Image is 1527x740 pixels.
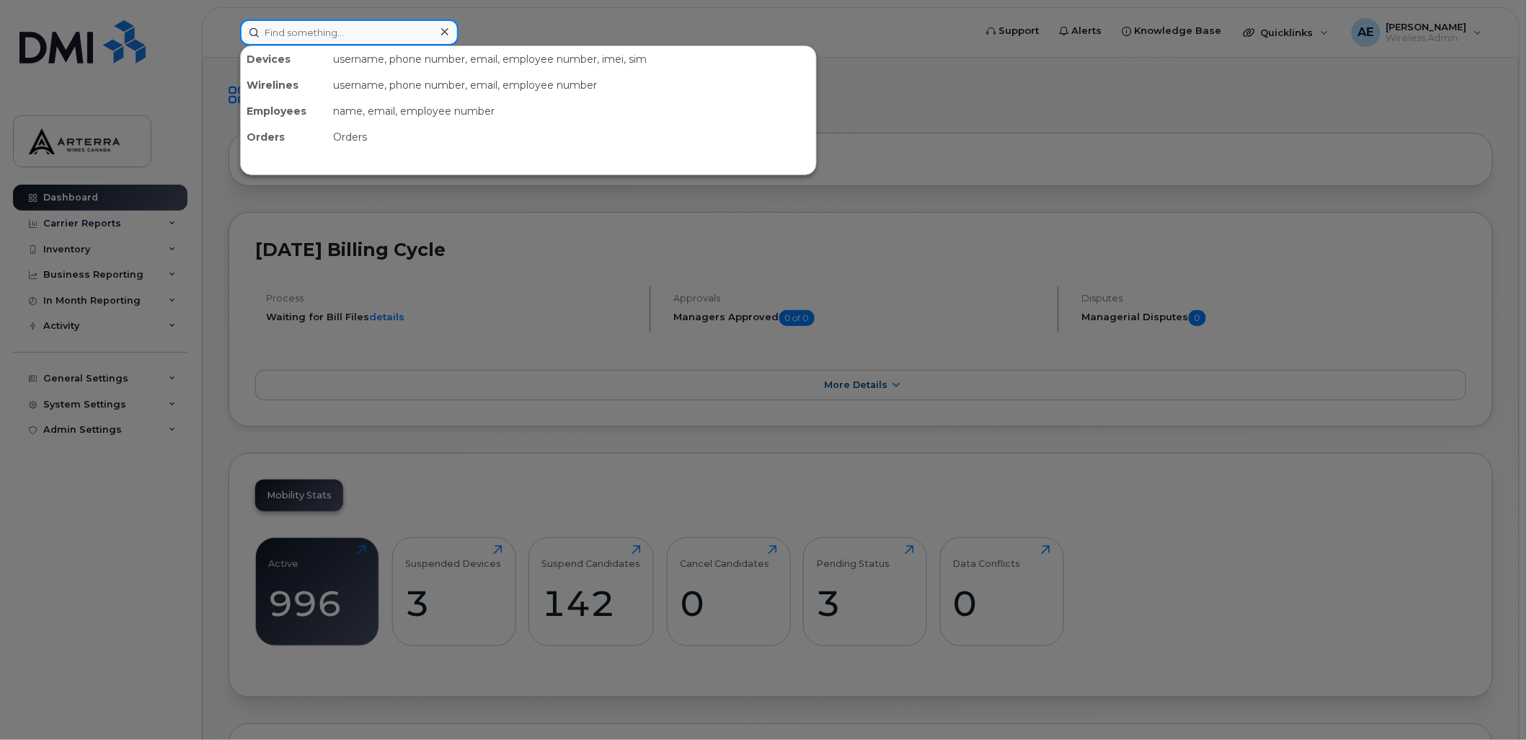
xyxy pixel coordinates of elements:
[241,124,327,150] div: Orders
[327,124,816,150] div: Orders
[327,46,816,72] div: username, phone number, email, employee number, imei, sim
[241,46,327,72] div: Devices
[327,98,816,124] div: name, email, employee number
[241,98,327,124] div: Employees
[327,72,816,98] div: username, phone number, email, employee number
[241,72,327,98] div: Wirelines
